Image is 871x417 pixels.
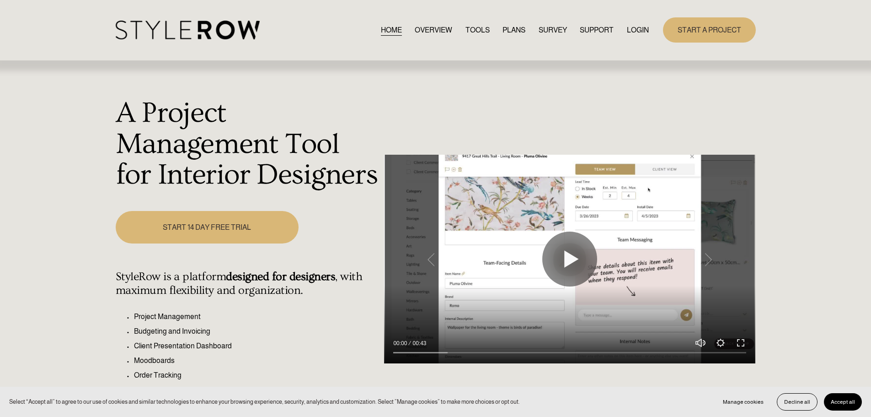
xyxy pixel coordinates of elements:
span: Decline all [784,399,810,405]
button: Manage cookies [716,393,770,411]
p: Order Tracking [134,370,379,381]
span: Manage cookies [723,399,764,405]
h4: StyleRow is a platform , with maximum flexibility and organization. [116,270,379,298]
a: OVERVIEW [415,24,452,36]
img: StyleRow [116,21,260,39]
a: START 14 DAY FREE TRIAL [116,211,299,244]
a: SURVEY [539,24,567,36]
p: Project Management [134,311,379,322]
a: START A PROJECT [663,17,756,43]
p: Client Presentation Dashboard [134,341,379,352]
button: Accept all [824,393,862,411]
p: Select “Accept all” to agree to our use of cookies and similar technologies to enhance your brows... [9,397,520,406]
a: PLANS [502,24,525,36]
button: Play [542,232,597,287]
a: LOGIN [627,24,649,36]
input: Seek [393,350,746,356]
p: Moodboards [134,355,379,366]
span: Accept all [831,399,855,405]
a: folder dropdown [580,24,614,36]
a: TOOLS [465,24,490,36]
a: HOME [381,24,402,36]
h1: A Project Management Tool for Interior Designers [116,98,379,191]
div: Duration [409,339,428,348]
span: SUPPORT [580,25,614,36]
strong: designed for designers [226,270,335,283]
button: Decline all [777,393,818,411]
div: Current time [393,339,409,348]
p: Budgeting and Invoicing [134,326,379,337]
